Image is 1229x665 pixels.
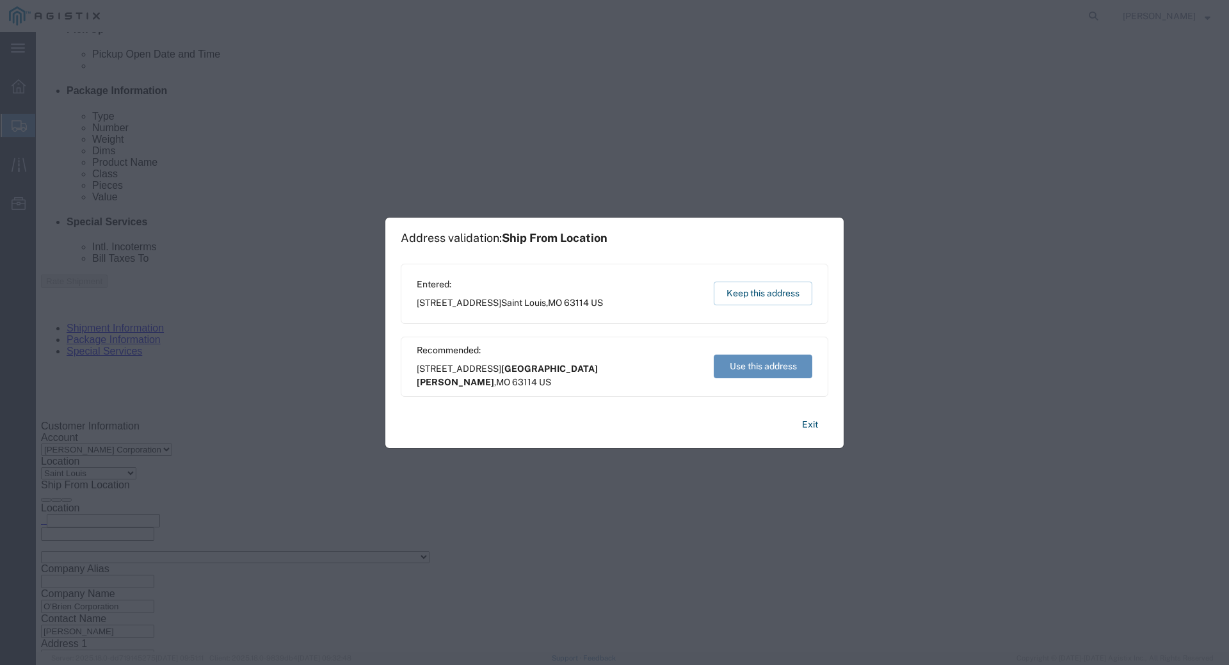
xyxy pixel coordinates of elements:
[564,298,589,308] span: 63114
[496,377,510,387] span: MO
[591,298,603,308] span: US
[417,362,702,389] span: [STREET_ADDRESS] ,
[792,413,828,436] button: Exit
[539,377,551,387] span: US
[417,364,598,387] span: [GEOGRAPHIC_DATA][PERSON_NAME]
[417,278,603,291] span: Entered:
[714,282,812,305] button: Keep this address
[501,298,546,308] span: Saint Louis
[417,296,603,310] span: [STREET_ADDRESS] ,
[502,231,607,244] span: Ship From Location
[548,298,562,308] span: MO
[417,344,702,357] span: Recommended:
[512,377,537,387] span: 63114
[401,231,607,245] h1: Address validation:
[714,355,812,378] button: Use this address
